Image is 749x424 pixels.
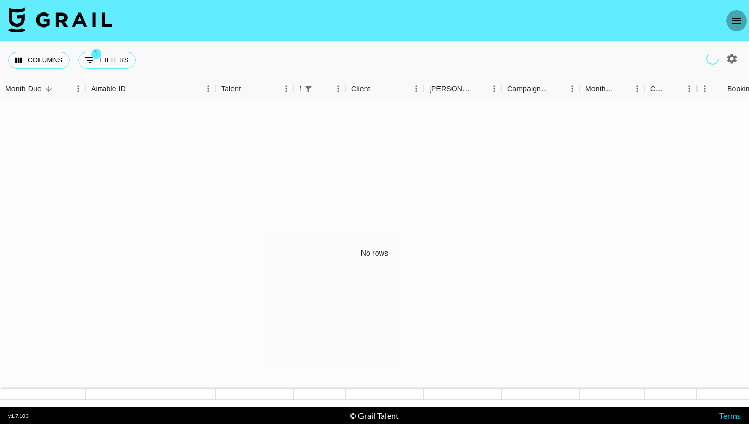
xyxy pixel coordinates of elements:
div: Currency [650,79,667,99]
div: v 1.7.103 [8,413,29,419]
button: Sort [550,82,564,96]
button: Menu [70,81,86,97]
div: Month Due [5,79,42,99]
div: Airtable ID [91,79,126,99]
div: Airtable ID [86,79,216,99]
button: Show filters [301,82,316,96]
div: Manager [294,79,346,99]
div: Campaign (Type) [507,79,550,99]
div: [PERSON_NAME] [429,79,472,99]
div: Month Due [580,79,645,99]
a: Terms [719,410,741,420]
button: Menu [200,81,216,97]
div: Talent [221,79,241,99]
div: 1 active filter [301,82,316,96]
div: © Grail Talent [350,410,399,421]
span: Refreshing users, talent, clients, campaigns, managers... [706,52,719,65]
button: Sort [472,82,486,96]
button: Sort [126,82,140,96]
button: Menu [629,81,645,97]
button: Menu [486,81,502,97]
div: Campaign (Type) [502,79,580,99]
button: Sort [241,82,255,96]
div: Manager [299,79,301,99]
button: Sort [370,82,385,96]
button: open drawer [726,10,747,31]
button: Menu [278,81,294,97]
button: Menu [564,81,580,97]
div: Client [346,79,424,99]
button: Sort [713,82,727,96]
button: Menu [330,81,346,97]
button: Menu [408,81,424,97]
img: Grail Talent [8,7,112,32]
div: Client [351,79,370,99]
div: Booker [424,79,502,99]
button: Sort [615,82,629,96]
button: Sort [42,82,56,96]
span: 1 [91,49,101,59]
button: Menu [697,81,713,97]
button: Sort [316,82,330,96]
button: Menu [681,81,697,97]
button: Select columns [8,52,70,69]
button: Show filters [78,52,136,69]
button: Sort [667,82,681,96]
div: Talent [216,79,294,99]
div: Month Due [585,79,615,99]
div: Currency [645,79,697,99]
